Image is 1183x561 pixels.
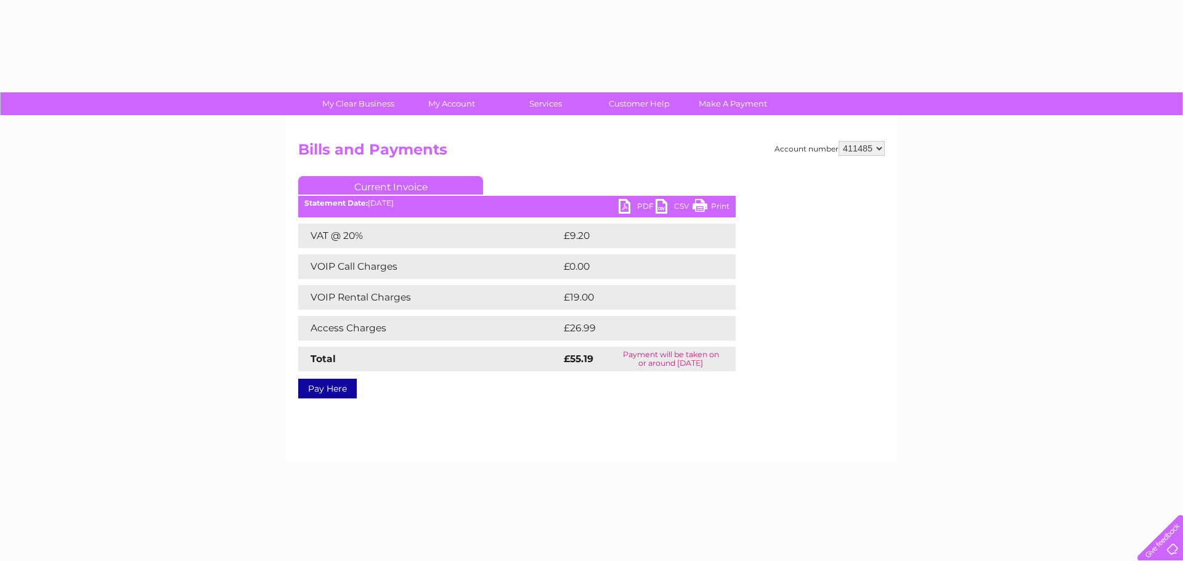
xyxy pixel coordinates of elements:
a: My Clear Business [307,92,409,115]
td: VAT @ 20% [298,224,561,248]
a: Make A Payment [682,92,784,115]
a: My Account [401,92,503,115]
td: VOIP Rental Charges [298,285,561,310]
a: Print [693,199,730,217]
td: £9.20 [561,224,707,248]
strong: £55.19 [564,353,593,365]
div: Account number [774,141,885,156]
b: Statement Date: [304,198,368,208]
td: £26.99 [561,316,712,341]
strong: Total [311,353,336,365]
a: CSV [656,199,693,217]
a: PDF [619,199,656,217]
a: Pay Here [298,379,357,398]
a: Services [495,92,596,115]
h2: Bills and Payments [298,141,885,164]
td: Access Charges [298,316,561,341]
td: VOIP Call Charges [298,254,561,279]
td: Payment will be taken on or around [DATE] [606,347,736,371]
a: Current Invoice [298,176,483,195]
a: Customer Help [588,92,690,115]
td: £19.00 [561,285,710,310]
div: [DATE] [298,199,736,208]
td: £0.00 [561,254,707,279]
